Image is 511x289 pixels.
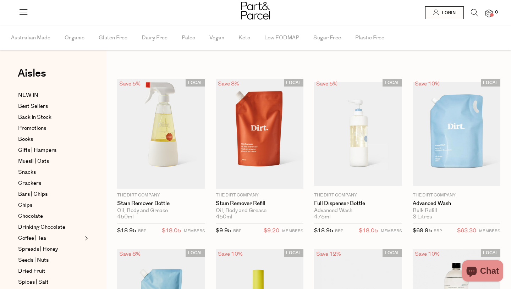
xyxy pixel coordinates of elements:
span: Dried Fruit [18,267,45,276]
span: Australian Made [11,26,50,50]
span: Spices | Salt [18,278,49,287]
span: LOCAL [284,79,303,87]
span: Aisles [18,66,46,81]
span: Promotions [18,124,46,133]
span: LOCAL [284,249,303,257]
a: Muesli | Oats [18,157,83,166]
span: LOCAL [383,249,402,257]
a: Chocolate [18,212,83,221]
span: Chocolate [18,212,43,221]
span: $69.95 [413,227,432,234]
span: 3 Litres [413,214,432,220]
span: Coffee | Tea [18,234,46,243]
span: LOCAL [481,79,500,87]
a: Aisles [18,68,46,86]
a: Spreads | Honey [18,245,83,254]
img: Part&Parcel [241,2,270,20]
a: NEW IN [18,91,83,100]
a: Best Sellers [18,102,83,111]
span: LOCAL [186,79,205,87]
div: Oil, Body and Grease [117,207,205,214]
span: Gluten Free [99,26,127,50]
span: $9.95 [216,227,231,234]
p: The Dirt Company [314,192,402,199]
span: Muesli | Oats [18,157,49,166]
small: RRP [335,228,343,234]
span: Books [18,135,33,144]
a: Promotions [18,124,83,133]
span: Drinking Chocolate [18,223,65,232]
span: 0 [493,9,500,16]
span: 450ml [117,214,134,220]
span: Plastic Free [355,26,384,50]
a: Back In Stock [18,113,83,122]
span: Snacks [18,168,36,177]
a: Gifts | Hampers [18,146,83,155]
div: Save 10% [216,249,245,259]
span: LOCAL [383,79,402,87]
div: Save 5% [117,79,143,89]
small: MEMBERS [381,228,402,234]
img: Stain Remover Refill [216,79,304,189]
span: Paleo [182,26,195,50]
a: 0 [485,10,493,17]
a: Coffee | Tea [18,234,83,243]
p: The Dirt Company [413,192,501,199]
a: Bars | Chips [18,190,83,199]
small: MEMBERS [479,228,500,234]
a: Seeds | Nuts [18,256,83,265]
span: Spreads | Honey [18,245,58,254]
small: RRP [138,228,146,234]
div: Save 5% [314,79,340,89]
inbox-online-store-chat: Shopify online store chat [460,260,505,283]
span: $18.05 [359,226,378,235]
a: Stain Remover Bottle [117,200,205,207]
a: Chips [18,201,83,210]
span: Login [440,10,456,16]
span: $18.05 [162,226,181,235]
p: The Dirt Company [117,192,205,199]
span: $63.30 [457,226,476,235]
a: Spices | Salt [18,278,83,287]
span: Dairy Free [142,26,167,50]
span: 450ml [216,214,232,220]
span: Sugar Free [313,26,341,50]
span: Best Sellers [18,102,48,111]
span: Chips [18,201,32,210]
p: The Dirt Company [216,192,304,199]
a: Snacks [18,168,83,177]
button: Expand/Collapse Coffee | Tea [83,234,88,243]
a: Stain Remover Refill [216,200,304,207]
img: Stain Remover Bottle [117,79,205,189]
img: Full Dispenser Bottle [314,82,402,186]
div: Save 12% [314,249,343,259]
span: $18.95 [314,227,333,234]
div: Save 10% [413,79,442,89]
span: Vegan [209,26,224,50]
div: Save 8% [117,249,143,259]
img: Advanced Wash [413,82,501,186]
span: Low FODMAP [264,26,299,50]
div: Advanced Wash [314,207,402,214]
a: Login [425,6,464,19]
div: Bulk Refill [413,207,501,214]
a: Dried Fruit [18,267,83,276]
a: Drinking Chocolate [18,223,83,232]
small: RRP [233,228,241,234]
span: $18.95 [117,227,136,234]
div: Oil, Body and Grease [216,207,304,214]
span: Keto [238,26,250,50]
span: Gifts | Hampers [18,146,56,155]
small: RRP [434,228,442,234]
a: Advanced Wash [413,200,501,207]
span: Back In Stock [18,113,51,122]
span: Seeds | Nuts [18,256,49,265]
span: LOCAL [186,249,205,257]
span: Crackers [18,179,41,188]
a: Crackers [18,179,83,188]
a: Full Dispenser Bottle [314,200,402,207]
small: MEMBERS [184,228,205,234]
span: NEW IN [18,91,38,100]
div: Save 10% [413,249,442,259]
div: Save 8% [216,79,241,89]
